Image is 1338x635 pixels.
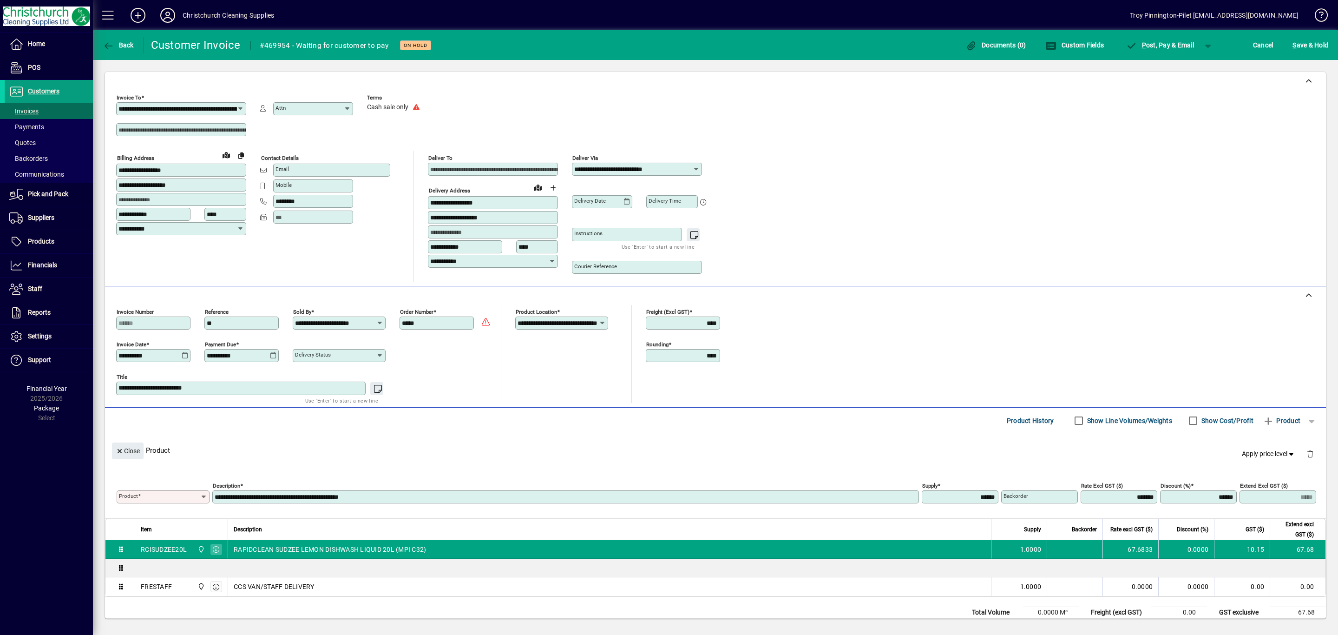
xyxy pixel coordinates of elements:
span: Home [28,40,45,47]
span: ost, Pay & Email [1126,41,1194,49]
div: Customer Invoice [151,38,241,53]
div: #469954 - Waiting for customer to pay [260,38,388,53]
a: Staff [5,278,93,301]
span: 1.0000 [1020,545,1042,554]
label: Show Line Volumes/Weights [1085,416,1172,425]
td: 0.00 [1214,577,1270,596]
mat-label: Mobile [275,182,292,188]
a: Financials [5,254,93,277]
td: GST [1214,618,1270,629]
td: Total Volume [967,607,1023,618]
span: Financial Year [26,385,67,392]
span: Quotes [9,139,36,146]
button: Custom Fields [1043,37,1106,53]
span: Product [1263,413,1300,428]
button: Back [100,37,136,53]
mat-label: Extend excl GST ($) [1240,483,1288,489]
button: Product History [1003,412,1058,429]
td: 0.00 [1151,618,1207,629]
app-page-header-button: Close [110,446,146,455]
span: Backorders [9,155,48,162]
button: Delete [1299,443,1321,465]
mat-label: Rounding [646,341,669,348]
a: Suppliers [5,206,93,230]
mat-label: Backorder [1003,493,1028,499]
div: FRESTAFF [141,582,172,591]
a: Pick and Pack [5,183,93,206]
label: Show Cost/Profit [1200,416,1253,425]
td: 10.15 [1214,540,1270,559]
mat-label: Order number [400,309,433,315]
mat-label: Email [275,166,289,172]
button: Apply price level [1238,446,1299,463]
td: 10.15 [1270,618,1326,629]
button: Documents (0) [964,37,1029,53]
a: POS [5,56,93,79]
span: Product History [1007,413,1054,428]
span: Rate excl GST ($) [1110,524,1153,535]
td: 0.0000 M³ [1023,607,1079,618]
span: Backorder [1072,524,1097,535]
button: Post, Pay & Email [1121,37,1199,53]
button: Choose address [545,180,560,195]
a: Products [5,230,93,253]
div: Christchurch Cleaning Supplies [183,8,274,23]
mat-label: Supply [922,483,938,489]
mat-label: Product location [516,309,557,315]
span: Communications [9,171,64,178]
mat-label: Delivery date [574,198,606,204]
mat-hint: Use 'Enter' to start a new line [305,395,378,406]
span: Support [28,356,51,364]
a: Quotes [5,135,93,151]
span: ave & Hold [1292,38,1328,53]
span: S [1292,41,1296,49]
span: Discount (%) [1177,524,1208,535]
button: Profile [153,7,183,24]
span: Apply price level [1242,449,1296,459]
span: POS [28,64,40,71]
div: Troy Pinnington-Pilet [EMAIL_ADDRESS][DOMAIN_NAME] [1130,8,1299,23]
mat-label: Payment due [205,341,236,348]
span: On hold [404,42,427,48]
a: Reports [5,301,93,324]
a: Home [5,33,93,56]
mat-label: Delivery status [295,351,331,358]
span: Package [34,404,59,412]
button: Cancel [1251,37,1276,53]
td: Freight (excl GST) [1086,607,1151,618]
mat-label: Invoice To [117,94,141,101]
span: CCS VAN/STAFF DELIVERY [234,582,315,591]
div: Product [105,433,1326,467]
span: Payments [9,123,44,131]
mat-label: Courier Reference [574,263,617,270]
td: GST exclusive [1214,607,1270,618]
button: Add [123,7,153,24]
span: Close [116,443,140,459]
td: 0.00 [1270,577,1325,596]
button: Product [1258,412,1305,429]
mat-label: Invoice number [117,309,154,315]
td: 67.68 [1270,607,1326,618]
a: Invoices [5,103,93,119]
app-page-header-button: Delete [1299,450,1321,458]
button: Copy to Delivery address [234,148,249,163]
app-page-header-button: Back [93,37,144,53]
span: Settings [28,332,52,340]
td: 0.0000 Kg [1023,618,1079,629]
button: Close [112,443,144,459]
span: Customers [28,87,59,95]
mat-label: Deliver via [572,155,598,161]
mat-label: Discount (%) [1161,483,1191,489]
div: 0.0000 [1108,582,1153,591]
div: 67.6833 [1108,545,1153,554]
td: 0.0000 [1158,540,1214,559]
a: Backorders [5,151,93,166]
button: Save & Hold [1290,37,1331,53]
span: Reports [28,309,51,316]
div: RCISUDZEE20L [141,545,187,554]
mat-label: Reference [205,309,229,315]
span: Terms [367,95,423,101]
mat-label: Product [119,493,138,499]
mat-label: Description [213,483,240,489]
mat-label: Deliver To [428,155,453,161]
